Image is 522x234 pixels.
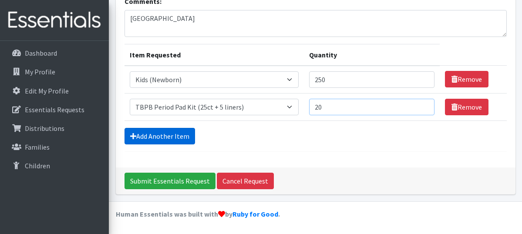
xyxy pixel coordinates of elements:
a: Remove [445,71,488,87]
a: Essentials Requests [3,101,105,118]
th: Quantity [304,44,440,66]
p: Dashboard [25,49,57,57]
th: Item Requested [125,44,304,66]
p: My Profile [25,67,55,76]
a: Cancel Request [217,173,274,189]
a: Families [3,138,105,156]
a: Remove [445,99,488,115]
a: Add Another Item [125,128,195,144]
a: My Profile [3,63,105,80]
strong: Human Essentials was built with by . [116,210,280,218]
p: Edit My Profile [25,87,69,95]
p: Families [25,143,50,151]
p: Children [25,161,50,170]
p: Distributions [25,124,64,133]
a: Children [3,157,105,174]
input: Submit Essentials Request [125,173,216,189]
a: Edit My Profile [3,82,105,100]
p: Essentials Requests [25,105,84,114]
a: Ruby for Good [232,210,278,218]
a: Distributions [3,120,105,137]
a: Dashboard [3,44,105,62]
img: HumanEssentials [3,6,105,35]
